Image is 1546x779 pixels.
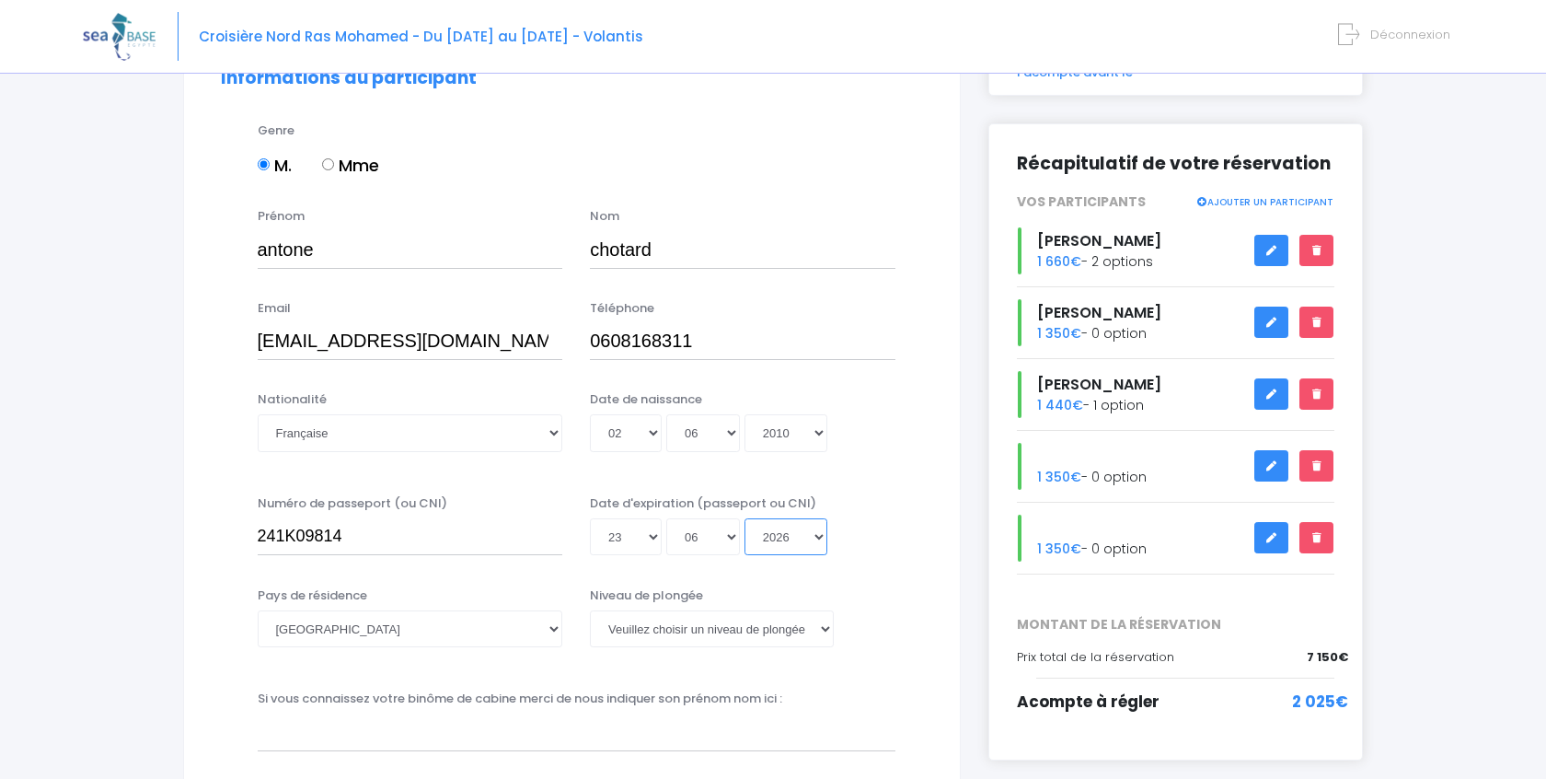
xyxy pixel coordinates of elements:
div: - 0 option [1003,299,1349,346]
label: Téléphone [590,299,654,318]
input: M. [258,158,270,170]
span: Croisière Nord Ras Mohamed - Du [DATE] au [DATE] - Volantis [199,27,643,46]
span: 1 350€ [1037,468,1081,486]
label: Email [258,299,291,318]
label: M. [258,153,292,178]
span: MONTANT DE LA RÉSERVATION [1003,615,1349,634]
span: 1 660€ [1037,252,1081,271]
input: Mme [322,158,334,170]
h2: Récapitulatif de votre réservation [1017,152,1335,175]
label: Nom [590,207,619,226]
span: Prix total de la réservation [1017,648,1174,666]
label: Nationalité [258,390,327,409]
label: Genre [258,122,294,140]
span: 2 025€ [1292,691,1348,715]
span: [PERSON_NAME] [1037,230,1161,251]
h2: Informations du participant [221,68,923,89]
span: 1 350€ [1037,324,1081,343]
div: - 0 option [1003,443,1349,490]
span: [PERSON_NAME] [1037,374,1161,395]
label: Niveau de plongée [590,587,703,605]
label: Date d'expiration (passeport ou CNI) [590,494,816,513]
label: Prénom [258,207,305,226]
span: 1 440€ [1037,396,1083,414]
span: [PERSON_NAME] [1037,302,1161,323]
label: Pays de résidence [258,587,367,605]
div: - 1 option [1003,371,1349,418]
span: 1 350€ [1037,540,1081,558]
span: 7 150€ [1307,648,1348,667]
label: Mme [322,153,379,178]
label: Date de naissance [590,390,702,409]
span: Déconnexion [1370,26,1450,43]
div: VOS PARTICIPANTS [1003,192,1349,212]
div: - 0 option [1003,515,1349,562]
label: Numéro de passeport (ou CNI) [258,494,447,513]
span: Acompte à régler [1017,691,1159,713]
a: AJOUTER UN PARTICIPANT [1196,192,1334,209]
label: Si vous connaissez votre binôme de cabine merci de nous indiquer son prénom nom ici : [258,690,782,708]
div: - 2 options [1003,227,1349,274]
